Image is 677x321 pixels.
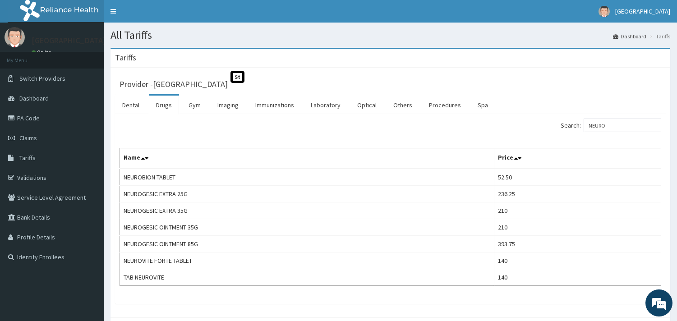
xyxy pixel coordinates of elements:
[149,96,179,115] a: Drugs
[210,96,246,115] a: Imaging
[120,269,494,286] td: TAB NEUROVITE
[120,148,494,169] th: Name
[115,96,147,115] a: Dental
[120,219,494,236] td: NEUROGESIC OINTMENT 35G
[248,96,301,115] a: Immunizations
[19,134,37,142] span: Claims
[5,27,25,47] img: User Image
[494,148,661,169] th: Price
[494,202,661,219] td: 210
[494,269,661,286] td: 140
[120,252,494,269] td: NEUROVITE FORTE TABLET
[494,186,661,202] td: 236.25
[615,7,670,15] span: [GEOGRAPHIC_DATA]
[120,186,494,202] td: NEUROGESIC EXTRA 25G
[561,119,661,132] label: Search:
[19,94,49,102] span: Dashboard
[647,32,670,40] li: Tariffs
[422,96,468,115] a: Procedures
[115,54,136,62] h3: Tariffs
[584,119,661,132] input: Search:
[304,96,348,115] a: Laboratory
[120,202,494,219] td: NEUROGESIC EXTRA 35G
[181,96,208,115] a: Gym
[386,96,419,115] a: Others
[494,236,661,252] td: 393.75
[32,37,106,45] p: [GEOGRAPHIC_DATA]
[494,252,661,269] td: 140
[120,236,494,252] td: NEUROGESIC OINTMENT 85G
[494,219,661,236] td: 210
[350,96,384,115] a: Optical
[230,71,244,83] span: St
[19,154,36,162] span: Tariffs
[599,6,610,17] img: User Image
[494,169,661,186] td: 52.50
[120,169,494,186] td: NEUROBION TABLET
[32,49,53,55] a: Online
[19,74,65,83] span: Switch Providers
[111,29,670,41] h1: All Tariffs
[470,96,495,115] a: Spa
[613,32,646,40] a: Dashboard
[120,80,228,88] h3: Provider - [GEOGRAPHIC_DATA]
